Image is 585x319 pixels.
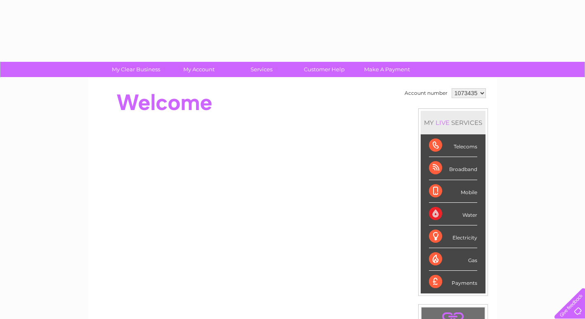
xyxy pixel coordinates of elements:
[403,86,450,100] td: Account number
[165,62,233,77] a: My Account
[429,248,477,271] div: Gas
[227,62,296,77] a: Services
[429,134,477,157] div: Telecoms
[434,119,451,127] div: LIVE
[429,180,477,203] div: Mobile
[102,62,170,77] a: My Clear Business
[429,271,477,293] div: Payments
[429,225,477,248] div: Electricity
[421,111,486,134] div: MY SERVICES
[290,62,358,77] a: Customer Help
[429,157,477,180] div: Broadband
[429,203,477,225] div: Water
[353,62,421,77] a: Make A Payment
